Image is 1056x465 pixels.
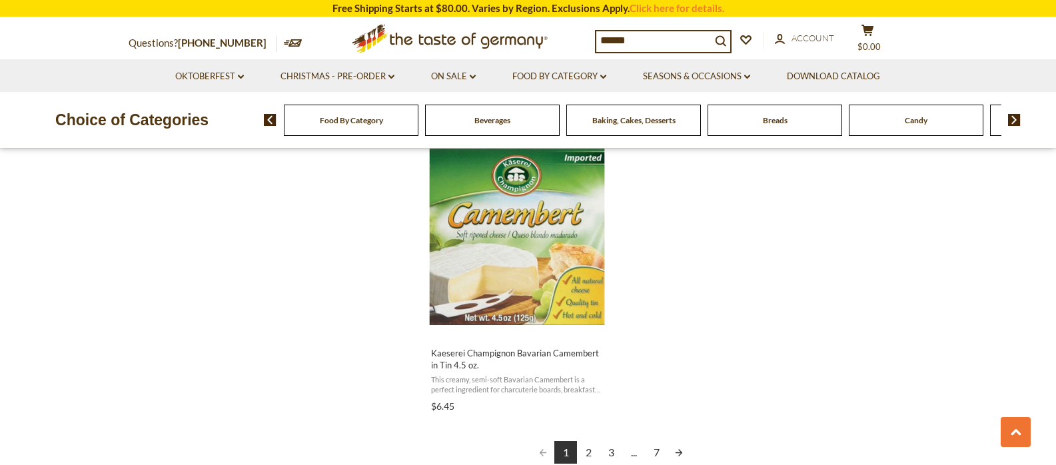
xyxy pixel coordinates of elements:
[320,115,383,125] a: Food By Category
[175,69,244,84] a: Oktoberfest
[429,149,606,325] img: Champignon Allgaeu Bavarian Camembert in Tin
[848,24,888,57] button: $0.00
[431,69,476,84] a: On Sale
[1008,114,1021,126] img: next arrow
[763,115,788,125] a: Breads
[178,37,266,49] a: [PHONE_NUMBER]
[905,115,927,125] a: Candy
[622,441,645,464] span: ...
[577,441,600,464] a: 2
[643,69,750,84] a: Seasons & Occasions
[429,137,606,417] a: Kaeserei Champignon Bavarian Camembert in Tin 4.5 oz.
[792,33,834,43] span: Account
[431,374,604,395] span: This creamy, semi-soft Bavarian Camembert is a perfect ingredient for charcuterie boards, breakfa...
[600,441,622,464] a: 3
[474,115,510,125] a: Beverages
[431,400,454,412] span: $6.45
[630,2,724,14] a: Click here for details.
[645,441,668,464] a: 7
[512,69,606,84] a: Food By Category
[554,441,577,464] a: 1
[264,114,276,126] img: previous arrow
[668,441,690,464] a: Next page
[787,69,880,84] a: Download Catalog
[280,69,394,84] a: Christmas - PRE-ORDER
[775,31,834,46] a: Account
[431,347,604,371] span: Kaeserei Champignon Bavarian Camembert in Tin 4.5 oz.
[129,35,276,52] p: Questions?
[592,115,676,125] a: Baking, Cakes, Desserts
[857,41,881,52] span: $0.00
